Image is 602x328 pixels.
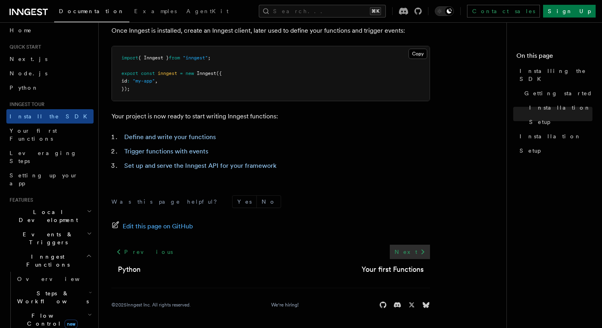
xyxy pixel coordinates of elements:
span: Events & Triggers [6,230,87,246]
a: Your first Functions [362,264,424,275]
a: Contact sales [467,5,540,18]
p: Once Inngest is installed, create an Inngest client, later used to define your functions and trig... [111,25,430,36]
a: Setup [526,115,592,129]
kbd: ⌘K [370,7,381,15]
span: inngest [158,71,177,76]
a: Overview [14,272,94,286]
span: ({ [216,71,222,76]
a: Node.js [6,66,94,81]
span: Setting up your app [10,172,78,187]
button: No [257,196,281,208]
span: "inngest" [183,55,208,61]
span: { Inngest } [138,55,169,61]
a: Python [6,81,94,95]
button: Steps & Workflows [14,286,94,308]
a: Setting up your app [6,168,94,191]
span: Flow Control [14,312,88,328]
a: Install the SDK [6,109,94,124]
span: Python [10,84,39,91]
a: Installation [526,100,592,115]
a: We're hiring! [271,302,299,308]
span: Getting started [524,89,592,97]
span: Inngest tour [6,101,45,108]
span: AgentKit [186,8,229,14]
a: Next.js [6,52,94,66]
h4: On this page [516,51,592,64]
span: Your first Functions [10,128,57,142]
span: Documentation [59,8,125,14]
p: Your project is now ready to start writing Inngest functions: [111,111,430,122]
button: Toggle dark mode [435,6,454,16]
button: Local Development [6,205,94,227]
div: © 2025 Inngest Inc. All rights reserved. [111,302,191,308]
a: Setup [516,143,592,158]
span: ; [208,55,211,61]
button: Inngest Functions [6,249,94,272]
button: Search...⌘K [259,5,386,18]
span: Next.js [10,56,47,62]
a: Previous [111,245,177,259]
span: : [127,78,130,84]
span: id [121,78,127,84]
a: AgentKit [182,2,233,22]
a: Trigger functions with events [124,147,208,155]
p: Was this page helpful? [111,198,223,206]
span: Examples [134,8,177,14]
a: Installing the SDK [516,64,592,86]
span: Installation [529,104,591,112]
a: Leveraging Steps [6,146,94,168]
span: Installation [520,132,581,140]
button: Events & Triggers [6,227,94,249]
span: Node.js [10,70,47,77]
a: Define and write your functions [124,133,216,141]
span: const [141,71,155,76]
span: Inngest Functions [6,253,86,269]
span: Features [6,197,33,203]
a: Installation [516,129,592,143]
span: Steps & Workflows [14,289,89,305]
span: Setup [529,118,550,126]
button: Yes [233,196,256,208]
button: Copy [408,49,427,59]
span: }); [121,86,130,92]
span: Install the SDK [10,113,92,120]
span: Local Development [6,208,87,224]
span: Setup [520,147,541,155]
span: Overview [17,276,99,282]
span: Leveraging Steps [10,150,77,164]
span: Installing the SDK [520,67,592,83]
a: Getting started [521,86,592,100]
span: "my-app" [133,78,155,84]
a: Home [6,23,94,37]
span: import [121,55,138,61]
span: Edit this page on GitHub [123,221,193,232]
span: new [186,71,194,76]
a: Examples [129,2,182,22]
a: Next [390,245,430,259]
span: = [180,71,183,76]
a: Edit this page on GitHub [111,221,193,232]
a: Documentation [54,2,129,22]
span: Home [10,26,32,34]
span: , [155,78,158,84]
a: Set up and serve the Inngest API for your framework [124,162,276,169]
span: Inngest [197,71,216,76]
a: Your first Functions [6,124,94,146]
span: Quick start [6,44,41,50]
span: export [121,71,138,76]
span: from [169,55,180,61]
a: Sign Up [543,5,596,18]
a: Python [118,264,141,275]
